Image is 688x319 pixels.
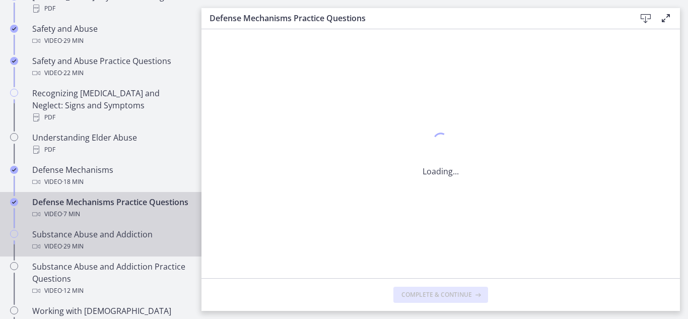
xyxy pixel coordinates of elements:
span: · 29 min [62,35,84,47]
div: Video [32,176,189,188]
span: · 18 min [62,176,84,188]
div: PDF [32,3,189,15]
div: Video [32,285,189,297]
div: Safety and Abuse Practice Questions [32,55,189,79]
div: Understanding Elder Abuse [32,132,189,156]
div: PDF [32,144,189,156]
div: Safety and Abuse [32,23,189,47]
div: Video [32,67,189,79]
div: Substance Abuse and Addiction Practice Questions [32,261,189,297]
span: · 22 min [62,67,84,79]
span: · 12 min [62,285,84,297]
i: Completed [10,25,18,33]
div: Video [32,240,189,252]
i: Completed [10,166,18,174]
div: Recognizing [MEDICAL_DATA] and Neglect: Signs and Symptoms [32,87,189,123]
button: Complete & continue [393,287,488,303]
i: Completed [10,198,18,206]
span: · 29 min [62,240,84,252]
div: 1 [423,130,459,153]
span: Complete & continue [401,291,472,299]
div: Video [32,35,189,47]
div: PDF [32,111,189,123]
h3: Defense Mechanisms Practice Questions [210,12,620,24]
div: Defense Mechanisms [32,164,189,188]
p: Loading... [423,165,459,177]
div: Substance Abuse and Addiction [32,228,189,252]
span: · 7 min [62,208,80,220]
i: Completed [10,57,18,65]
div: Defense Mechanisms Practice Questions [32,196,189,220]
div: Video [32,208,189,220]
